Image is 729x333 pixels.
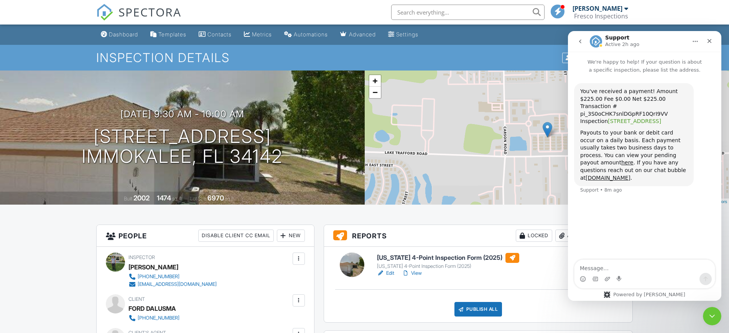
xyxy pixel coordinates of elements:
div: Advanced [349,31,376,38]
span: sq.ft. [225,196,235,202]
span: SPECTORA [118,4,181,20]
h6: [US_STATE] 4-Point Inspection Form (2025) [377,253,519,263]
iframe: Intercom live chat [703,307,721,325]
div: Contacts [207,31,232,38]
a: Zoom out [369,87,381,98]
input: Search everything... [391,5,545,20]
div: [PERSON_NAME] [128,261,178,273]
div: [PERSON_NAME] [573,5,622,12]
div: Locked [516,230,552,242]
h3: Reports [324,225,633,247]
span: Built [124,196,132,202]
a: [US_STATE] 4-Point Inspection Form (2025) [US_STATE] 4-Point Inspection Form (2025) [377,253,519,270]
div: [PHONE_NUMBER] [138,274,179,280]
a: Advanced [337,28,379,42]
div: Metrics [252,31,272,38]
div: Dashboard [109,31,138,38]
span: sq. ft. [172,196,183,202]
span: + [372,76,377,85]
h3: People [97,225,314,247]
div: Attach [555,230,592,242]
img: Marker [543,122,552,138]
div: [US_STATE] 4-Point Inspection Form (2025) [377,263,519,269]
a: Metrics [241,28,275,42]
div: FORD DALUSMA [128,303,176,314]
span: Lot Size [190,196,206,202]
h3: [DATE] 9:30 am - 10:00 am [120,109,244,119]
a: Dashboard [98,28,141,42]
a: Support Center [576,28,632,42]
a: Templates [147,28,189,42]
a: Contacts [196,28,235,42]
div: Publish All [454,302,502,317]
iframe: Intercom live chat [568,31,721,301]
div: [EMAIL_ADDRESS][DOMAIN_NAME] [138,281,217,287]
div: New [277,230,305,242]
span: Client [128,296,145,302]
a: Settings [385,28,421,42]
div: Settings [396,31,418,38]
div: Automations [294,31,328,38]
div: Templates [158,31,186,38]
div: Fresco Inspections [574,12,628,20]
h1: Inspection Details [96,51,633,64]
a: [PHONE_NUMBER] [128,314,179,322]
div: Disable Client CC Email [198,230,274,242]
a: SPECTORA [96,10,181,26]
h1: [STREET_ADDRESS] Immokalee, FL 34142 [82,126,283,167]
div: 2002 [133,194,150,202]
div: 1474 [157,194,171,202]
div: 6970 [207,194,224,202]
div: Client View [562,52,605,63]
a: Automations (Basic) [281,28,331,42]
div: [PHONE_NUMBER] [138,315,179,321]
a: [EMAIL_ADDRESS][DOMAIN_NAME] [128,281,217,288]
span: Inspector [128,254,155,260]
a: [PHONE_NUMBER] [128,273,217,281]
img: The Best Home Inspection Software - Spectora [96,4,113,21]
span: − [372,87,377,97]
a: Edit [377,269,394,277]
a: Client View [561,54,607,60]
a: Zoom in [369,75,381,87]
a: View [402,269,422,277]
